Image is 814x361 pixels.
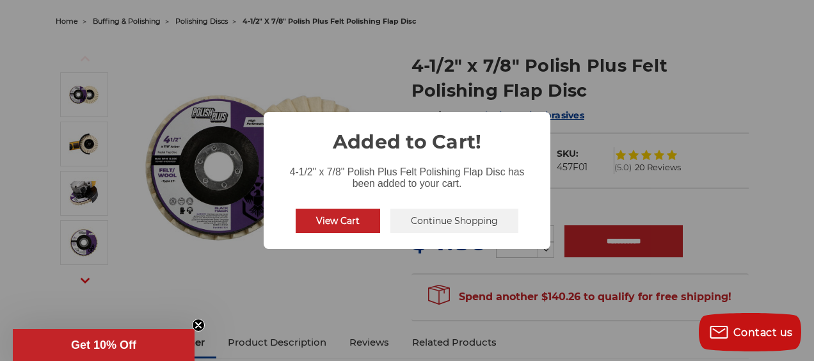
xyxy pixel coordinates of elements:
button: Close teaser [192,319,205,332]
button: View Cart [296,209,380,233]
button: Continue Shopping [390,209,518,233]
span: Get 10% Off [71,339,136,351]
button: Contact us [699,313,801,351]
h2: Added to Cart! [264,112,550,156]
span: Contact us [733,326,793,339]
div: 4-1/2" x 7/8" Polish Plus Felt Polishing Flap Disc has been added to your cart. [264,156,550,192]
